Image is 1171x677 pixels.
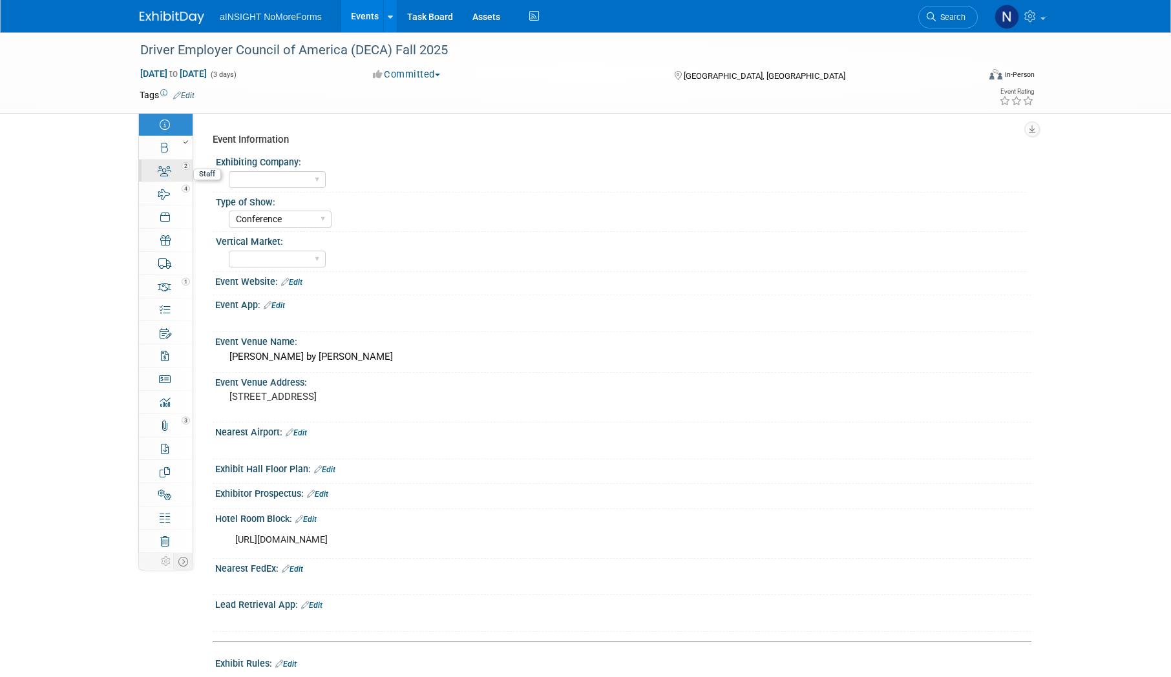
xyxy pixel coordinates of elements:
div: Type of Show: [216,193,1026,209]
div: Exhibit Hall Floor Plan: [215,459,1031,476]
div: Event App: [215,295,1031,312]
div: Exhibiting Company: [216,152,1026,169]
a: Edit [301,601,322,610]
div: Event Venue Address: [215,373,1031,389]
div: [PERSON_NAME] by [PERSON_NAME] [225,347,1022,367]
div: Hotel Room Block: [215,509,1031,526]
a: Edit [314,465,335,474]
span: aINSIGHT NoMoreForms [220,12,322,22]
div: Driver Employer Council of America (DECA) Fall 2025 [136,39,958,62]
div: Lead Retrieval App: [215,595,1031,612]
span: 2 [182,162,190,170]
i: Booth reservation complete [184,140,188,145]
td: Toggle Event Tabs [174,553,193,570]
a: Search [918,6,978,28]
div: In-Person [1004,70,1035,79]
a: 4 [139,182,193,205]
a: Edit [307,490,328,499]
a: Edit [264,301,285,310]
span: 1 [182,278,190,286]
a: 1 [139,275,193,298]
a: 2 [139,160,193,182]
a: Edit [275,660,297,669]
span: to [167,68,180,79]
div: Exhibitor Prospectus: [215,484,1031,501]
div: [URL][DOMAIN_NAME] [226,527,876,553]
span: [GEOGRAPHIC_DATA], [GEOGRAPHIC_DATA] [684,71,845,81]
div: Event Information [213,133,1022,147]
span: (3 days) [209,70,237,79]
div: Event Rating [999,89,1034,95]
div: Vertical Market: [216,232,1026,248]
td: Personalize Event Tab Strip [158,553,174,570]
a: Edit [173,91,195,100]
div: Event Format [902,67,1035,87]
td: Tags [140,89,195,101]
a: 3 [139,414,193,437]
button: Committed [368,68,445,81]
a: Edit [295,515,317,524]
span: 3 [182,417,190,424]
a: Edit [281,278,302,287]
div: Event Venue Name: [215,332,1031,348]
a: Edit [282,565,303,574]
img: ExhibitDay [140,11,204,24]
img: Nichole Brown [995,5,1019,29]
span: 4 [182,185,190,193]
span: [DATE] [DATE] [140,68,207,79]
img: Format-Inperson.png [989,69,1002,79]
div: Nearest FedEx: [215,559,1031,576]
div: Event Website: [215,272,1031,289]
span: Search [936,12,965,22]
div: Exhibit Rules: [215,654,1031,671]
pre: [STREET_ADDRESS] [229,391,541,402]
a: Edit [286,428,307,437]
div: Nearest Airport: [215,422,1031,439]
